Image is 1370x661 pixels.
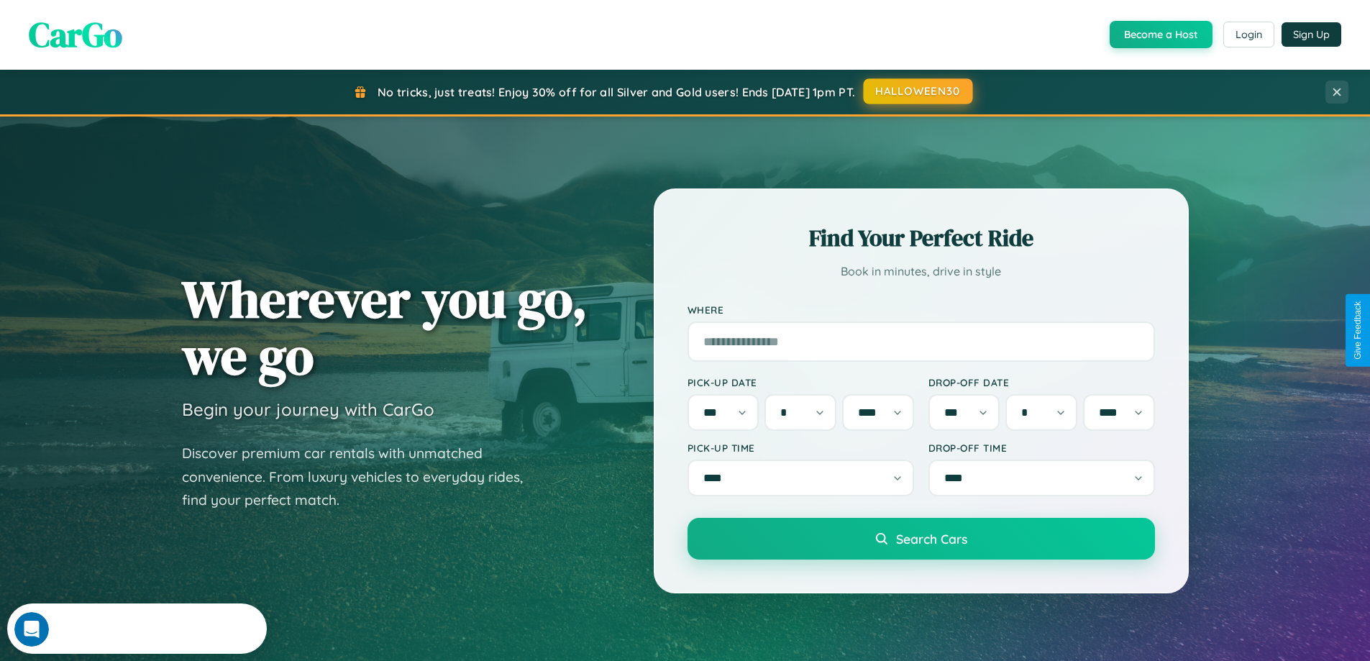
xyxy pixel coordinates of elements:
[378,85,855,99] span: No tricks, just treats! Enjoy 30% off for all Silver and Gold users! Ends [DATE] 1pm PT.
[896,531,967,547] span: Search Cars
[29,11,122,58] span: CarGo
[688,442,914,454] label: Pick-up Time
[928,376,1155,388] label: Drop-off Date
[688,518,1155,560] button: Search Cars
[182,270,588,384] h1: Wherever you go, we go
[688,376,914,388] label: Pick-up Date
[1353,301,1363,360] div: Give Feedback
[928,442,1155,454] label: Drop-off Time
[7,603,267,654] iframe: Intercom live chat discovery launcher
[1110,21,1213,48] button: Become a Host
[182,442,542,512] p: Discover premium car rentals with unmatched convenience. From luxury vehicles to everyday rides, ...
[1282,22,1341,47] button: Sign Up
[864,78,973,104] button: HALLOWEEN30
[1223,22,1274,47] button: Login
[688,261,1155,282] p: Book in minutes, drive in style
[688,222,1155,254] h2: Find Your Perfect Ride
[182,398,434,420] h3: Begin your journey with CarGo
[688,304,1155,316] label: Where
[14,612,49,647] iframe: Intercom live chat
